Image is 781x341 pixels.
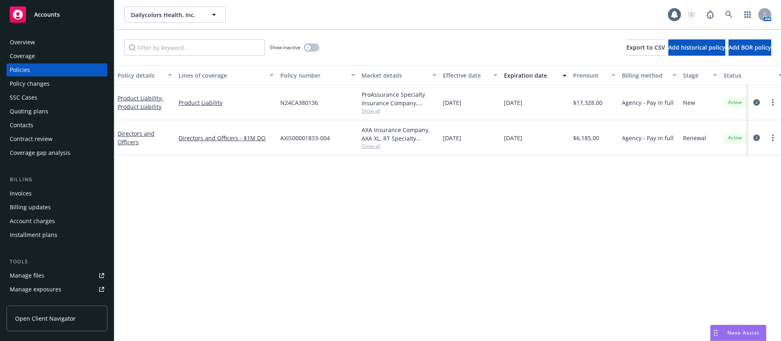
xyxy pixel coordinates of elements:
[280,98,318,107] span: N24CA380136
[721,7,737,23] a: Search
[727,329,759,336] span: Nova Assist
[752,133,761,143] a: circleInformation
[573,134,599,142] span: $6,185.00
[15,314,76,323] span: Open Client Navigator
[622,71,668,80] div: Billing method
[443,71,489,80] div: Effective date
[619,65,680,85] button: Billing method
[362,107,436,114] span: Show all
[680,65,720,85] button: Stage
[768,98,778,107] a: more
[34,11,60,18] span: Accounts
[710,325,766,341] button: Nova Assist
[622,98,674,107] span: Agency - Pay in full
[7,105,107,118] a: Quoting plans
[10,146,70,159] div: Coverage gap analysis
[7,187,107,200] a: Invoices
[280,71,346,80] div: Policy number
[7,77,107,90] a: Policy changes
[711,325,721,341] div: Drag to move
[362,71,428,80] div: Market details
[7,146,107,159] a: Coverage gap analysis
[7,297,107,310] a: Manage certificates
[175,65,277,85] button: Lines of coverage
[362,90,436,107] div: ProAssurance Specialty Insurance Company, Medmarc
[683,98,695,107] span: New
[10,77,50,90] div: Policy changes
[10,283,61,296] div: Manage exposures
[504,134,522,142] span: [DATE]
[622,134,674,142] span: Agency - Pay in full
[7,228,107,241] a: Installment plans
[570,65,619,85] button: Premium
[7,258,107,266] div: Tools
[118,71,163,80] div: Policy details
[114,65,175,85] button: Policy details
[10,119,33,132] div: Contacts
[668,39,725,56] button: Add historical policy
[504,98,522,107] span: [DATE]
[573,98,602,107] span: $17,328.00
[7,132,107,146] a: Contract review
[443,98,461,107] span: [DATE]
[729,43,771,51] span: Add BOR policy
[768,133,778,143] a: more
[7,176,107,184] div: Billing
[179,134,274,142] a: Directors and Officers - $1M DO
[740,7,756,23] a: Switch app
[270,44,301,51] span: Show inactive
[7,36,107,49] a: Overview
[668,43,725,51] span: Add historical policy
[10,201,51,214] div: Billing updates
[10,91,37,104] div: SSC Cases
[10,297,63,310] div: Manage certificates
[683,71,708,80] div: Stage
[729,39,771,56] button: Add BOR policy
[7,283,107,296] a: Manage exposures
[10,132,52,146] div: Contract review
[7,269,107,282] a: Manage files
[10,63,30,76] div: Policies
[727,134,743,141] span: Active
[179,98,274,107] a: Product Liability
[124,7,226,23] button: Dailycolors Health, Inc.
[752,98,761,107] a: circleInformation
[179,71,265,80] div: Lines of coverage
[131,11,201,19] span: Dailycolors Health, Inc.
[10,228,57,241] div: Installment plans
[7,215,107,228] a: Account charges
[277,65,358,85] button: Policy number
[504,71,558,80] div: Expiration date
[443,134,461,142] span: [DATE]
[724,71,773,80] div: Status
[10,105,48,118] div: Quoting plans
[280,134,330,142] span: AXIS00001833-004
[10,187,32,200] div: Invoices
[626,39,665,56] button: Export to CSV
[7,63,107,76] a: Policies
[124,39,265,56] input: Filter by keyword...
[362,126,436,143] div: AXA Insurance Company, AXA XL, RT Specialty Insurance Services, LLC (RSG Specialty, LLC)
[683,7,700,23] a: Start snowing
[10,269,44,282] div: Manage files
[362,143,436,150] span: Show all
[626,43,665,51] span: Export to CSV
[358,65,440,85] button: Market details
[702,7,718,23] a: Report a Bug
[501,65,570,85] button: Expiration date
[7,50,107,63] a: Coverage
[7,119,107,132] a: Contacts
[7,3,107,26] a: Accounts
[118,94,164,111] a: Product Liability
[7,201,107,214] a: Billing updates
[10,215,55,228] div: Account charges
[573,71,606,80] div: Premium
[440,65,501,85] button: Effective date
[10,50,35,63] div: Coverage
[118,130,155,146] a: Directors and Officers
[10,36,35,49] div: Overview
[727,99,743,106] span: Active
[7,91,107,104] a: SSC Cases
[683,134,706,142] span: Renewal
